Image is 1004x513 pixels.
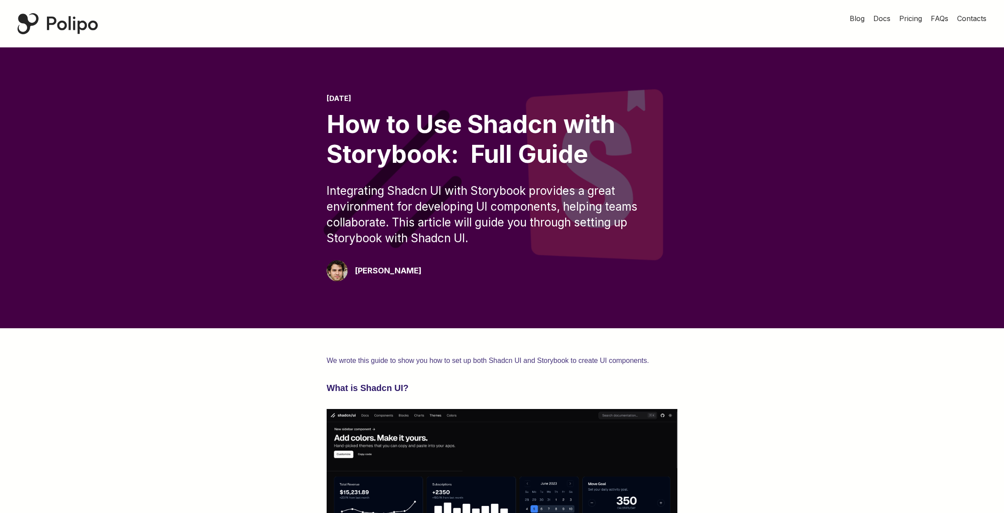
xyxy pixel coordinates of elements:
[957,13,986,24] a: Contacts
[327,260,348,281] img: Giorgio Pari Polipo
[355,265,421,277] div: [PERSON_NAME]
[899,14,922,23] span: Pricing
[931,13,948,24] a: FAQs
[873,14,890,23] span: Docs
[850,14,865,23] span: Blog
[327,355,677,367] p: We wrote this guide to show you how to set up both Shadcn UI and Storybook to create UI components.
[327,183,677,246] div: Integrating Shadcn UI with Storybook provides a great environment for developing UI components, h...
[899,13,922,24] a: Pricing
[850,13,865,24] a: Blog
[957,14,986,23] span: Contacts
[327,94,351,103] time: [DATE]
[327,110,677,169] div: How to Use Shadcn with Storybook: Full Guide
[327,381,677,395] h3: What is Shadcn UI?
[873,13,890,24] a: Docs
[931,14,948,23] span: FAQs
